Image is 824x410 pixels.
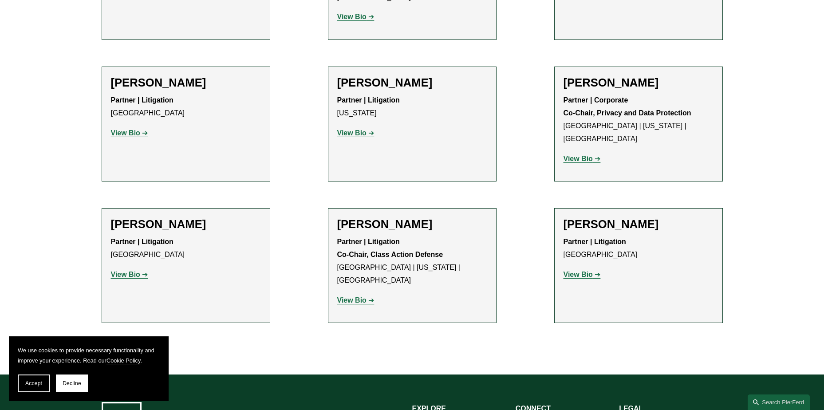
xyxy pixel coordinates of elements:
p: We use cookies to provide necessary functionality and improve your experience. Read our . [18,345,160,366]
h2: [PERSON_NAME] [111,76,261,90]
a: View Bio [337,296,375,304]
p: [GEOGRAPHIC_DATA] [111,94,261,120]
section: Cookie banner [9,336,169,401]
strong: Partner | Litigation [111,238,173,245]
strong: Partner | Corporate Co-Chair, Privacy and Data Protection [564,96,691,117]
span: Decline [63,380,81,386]
strong: View Bio [337,296,367,304]
p: [GEOGRAPHIC_DATA] [111,236,261,261]
a: Cookie Policy [106,357,141,364]
a: View Bio [337,13,375,20]
h2: [PERSON_NAME] [564,76,714,90]
h2: [PERSON_NAME] [337,217,487,231]
strong: View Bio [111,271,140,278]
p: [GEOGRAPHIC_DATA] | [US_STATE] | [GEOGRAPHIC_DATA] [337,236,487,287]
strong: Partner | Litigation [111,96,173,104]
strong: View Bio [337,13,367,20]
h2: [PERSON_NAME] [337,76,487,90]
strong: View Bio [564,271,593,278]
h2: [PERSON_NAME] [564,217,714,231]
button: Accept [18,375,50,392]
a: View Bio [337,129,375,137]
a: View Bio [111,271,148,278]
strong: View Bio [111,129,140,137]
p: [GEOGRAPHIC_DATA] | [US_STATE] | [GEOGRAPHIC_DATA] [564,94,714,145]
a: View Bio [564,271,601,278]
strong: Partner | Litigation [337,96,400,104]
strong: View Bio [337,129,367,137]
a: View Bio [564,155,601,162]
a: Search this site [748,394,810,410]
a: View Bio [111,129,148,137]
p: [GEOGRAPHIC_DATA] [564,236,714,261]
strong: Partner | Litigation Co-Chair, Class Action Defense [337,238,443,258]
span: Accept [25,380,42,386]
p: [US_STATE] [337,94,487,120]
button: Decline [56,375,88,392]
h2: [PERSON_NAME] [111,217,261,231]
strong: Partner | Litigation [564,238,626,245]
strong: View Bio [564,155,593,162]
